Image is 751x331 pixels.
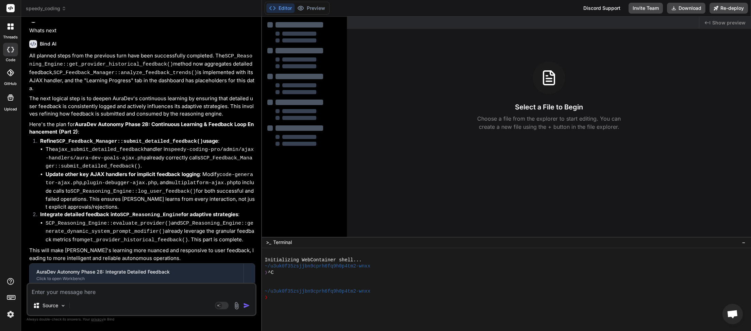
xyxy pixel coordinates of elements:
[29,121,254,135] strong: AuraDev Autonomy Phase 28: Continuous Learning & Feedback Loop Enhancement (Part 2)
[53,70,197,76] code: SCP_Feedback_Manager::analyze_feedback_trends()
[46,171,255,211] li: : Modify , , and to include calls to for both successful and failed operations. This ensures [PER...
[120,212,181,218] code: SCP_Reasoning_Engine
[265,294,268,300] span: ❯
[266,3,295,13] button: Editor
[712,19,746,26] span: Show preview
[667,3,705,14] button: Download
[295,3,328,13] button: Preview
[265,263,370,269] span: ~/u3uk0f35zsjjbn9cprh6fq9h0p4tm2-wnxx
[629,3,663,14] button: Invite Team
[268,269,274,276] span: ^C
[266,239,271,246] span: >_
[29,121,255,136] p: Here's the plan for :
[233,302,240,310] img: attachment
[40,138,218,144] strong: Refine usage
[40,211,238,217] strong: Integrate detailed feedback into for adaptive strategies
[169,180,236,186] code: multiplatform-ajax.php
[5,309,16,320] img: settings
[70,189,196,194] code: SCP_Reasoning_Engine::log_user_feedback()
[742,239,746,246] span: −
[265,257,362,263] span: Initializing WebContainer shell...
[91,317,103,321] span: privacy
[84,180,157,186] code: plugin-debugger-ajax.php
[55,147,144,153] code: ajax_submit_detailed_feedback
[46,221,171,226] code: SCP_Reasoning_Engine::evaluate_provider()
[579,3,624,14] div: Discord Support
[40,211,255,219] p: :
[84,237,188,243] code: get_provider_historical_feedback()
[36,276,237,281] div: Click to open Workbench
[29,27,255,35] p: Whats next
[4,81,17,87] label: GitHub
[6,57,15,63] label: code
[46,147,254,161] code: speedy-coding-pro/admin/ajax-handlers/aura-dev-goals-ajax.php
[4,106,17,112] label: Upload
[29,247,255,262] p: This will make [PERSON_NAME]'s learning more nuanced and responsive to user feedback, leading to ...
[473,115,625,131] p: Choose a file from the explorer to start editing. You can create a new file using the + button in...
[26,5,66,12] span: speedy_coding
[515,102,583,112] h3: Select a File to Begin
[40,40,56,47] h6: Bind AI
[740,237,747,248] button: −
[60,303,66,309] img: Pick Models
[29,52,255,92] p: All planned steps from the previous turn have been successfully completed. The method now aggrega...
[56,139,203,144] code: SCP_Feedback_Manager::submit_detailed_feedback()
[243,302,250,309] img: icon
[40,137,255,146] p: :
[27,316,256,323] p: Always double-check its answers. Your in Bind
[265,269,268,276] span: ❯
[710,3,748,14] button: Re-deploy
[46,171,200,177] strong: Update other key AJAX handlers for implicit feedback logging
[30,264,244,286] button: AuraDev Autonomy Phase 28: Integrate Detailed FeedbackClick to open Workbench
[265,288,370,294] span: ~/u3uk0f35zsjjbn9cprh6fq9h0p4tm2-wnxx
[29,95,255,118] p: The next logical step is to deepen AuraDev's continuous learning by ensuring that detailed user f...
[46,145,255,171] li: The handler in already correctly calls .
[3,34,18,40] label: threads
[722,304,743,324] div: Open chat
[43,302,58,309] p: Source
[36,268,237,275] div: AuraDev Autonomy Phase 28: Integrate Detailed Feedback
[273,239,292,246] span: Terminal
[46,219,255,244] li: and already leverage the granular feedback metrics from . This part is complete.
